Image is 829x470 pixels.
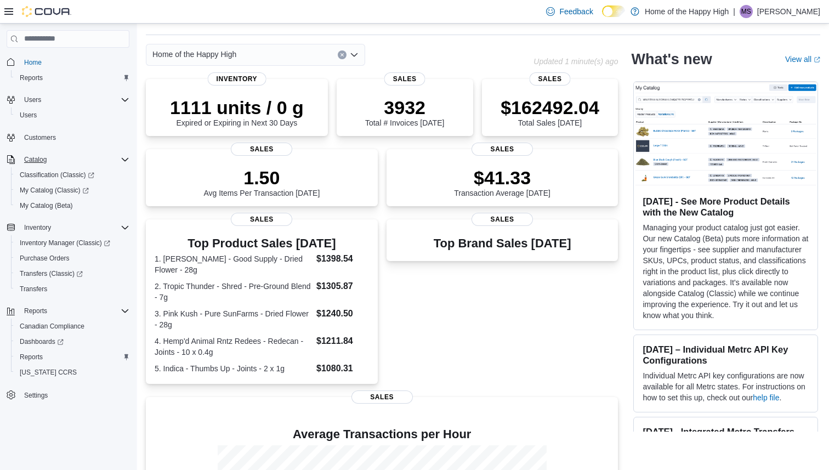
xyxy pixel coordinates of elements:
span: Sales [351,390,413,404]
span: Transfers [15,282,129,296]
span: Sales [384,72,425,86]
button: Reports [11,70,134,86]
p: Managing your product catalog just got easier. Our new Catalog (Beta) puts more information at yo... [643,222,809,321]
span: Reports [20,304,129,318]
a: Dashboards [15,335,68,348]
button: Reports [20,304,52,318]
span: Users [15,109,129,122]
div: Transaction Average [DATE] [454,167,550,197]
a: Dashboards [11,334,134,349]
span: Inventory [208,72,266,86]
a: Transfers (Classic) [11,266,134,281]
p: $41.33 [454,167,550,189]
a: My Catalog (Classic) [15,184,93,197]
svg: External link [814,56,820,63]
button: [US_STATE] CCRS [11,365,134,380]
p: 1.50 [203,167,320,189]
span: Feedback [559,6,593,17]
dd: $1080.31 [316,362,369,375]
span: Transfers (Classic) [15,267,129,280]
span: Sales [530,72,571,86]
span: Reports [20,353,43,361]
button: Users [11,107,134,123]
p: 1111 units / 0 g [170,97,304,118]
a: My Catalog (Beta) [15,199,77,212]
span: My Catalog (Beta) [15,199,129,212]
h3: [DATE] - See More Product Details with the New Catalog [643,196,809,218]
a: Users [15,109,41,122]
a: Reports [15,350,47,364]
span: Reports [15,350,129,364]
p: $162492.04 [501,97,599,118]
span: Classification (Classic) [15,168,129,182]
button: Reports [11,349,134,365]
span: Reports [24,307,47,315]
dt: 1. [PERSON_NAME] - Good Supply - Dried Flower - 28g [155,253,312,275]
a: Classification (Classic) [11,167,134,183]
nav: Complex example [7,50,129,432]
span: Transfers [20,285,47,293]
button: Transfers [11,281,134,297]
p: Updated 1 minute(s) ago [533,57,618,66]
span: Catalog [24,155,47,164]
a: Classification (Classic) [15,168,99,182]
span: Sales [472,143,533,156]
span: Sales [231,213,292,226]
button: Customers [2,129,134,145]
img: Cova [22,6,71,17]
span: Reports [15,71,129,84]
button: Settings [2,387,134,403]
span: Washington CCRS [15,366,129,379]
span: Settings [20,388,129,401]
button: Home [2,54,134,70]
div: Expired or Expiring in Next 30 Days [170,97,304,127]
span: Settings [24,391,48,400]
span: Users [20,93,129,106]
span: Inventory [24,223,51,232]
a: Inventory Manager (Classic) [11,235,134,251]
dt: 3. Pink Kush - Pure SunFarms - Dried Flower - 28g [155,308,312,330]
dt: 5. Indica - Thumbs Up - Joints - 2 x 1g [155,363,312,374]
h4: Average Transactions per Hour [155,428,609,441]
button: Inventory [20,221,55,234]
span: [US_STATE] CCRS [20,368,77,377]
input: Dark Mode [602,5,625,17]
span: Transfers (Classic) [20,269,83,278]
button: Purchase Orders [11,251,134,266]
span: My Catalog (Classic) [20,186,89,195]
dd: $1398.54 [316,252,369,265]
span: Dashboards [15,335,129,348]
a: Transfers [15,282,52,296]
span: Canadian Compliance [15,320,129,333]
span: Purchase Orders [15,252,129,265]
span: MS [741,5,751,18]
a: [US_STATE] CCRS [15,366,81,379]
span: Home of the Happy High [152,48,236,61]
button: Reports [2,303,134,319]
button: My Catalog (Beta) [11,198,134,213]
a: Settings [20,389,52,402]
p: [PERSON_NAME] [757,5,820,18]
button: Users [2,92,134,107]
div: Matt Sinclair [740,5,753,18]
span: Home [24,58,42,67]
span: My Catalog (Classic) [15,184,129,197]
span: Users [24,95,41,104]
span: Users [20,111,37,120]
a: Canadian Compliance [15,320,89,333]
dt: 4. Hemp'd Animal Rntz Redees - Redecan - Joints - 10 x 0.4g [155,336,312,358]
span: My Catalog (Beta) [20,201,73,210]
span: Sales [231,143,292,156]
button: Catalog [2,152,134,167]
dt: 2. Tropic Thunder - Shred - Pre-Ground Blend - 7g [155,281,312,303]
button: Users [20,93,46,106]
span: Inventory Manager (Classic) [20,239,110,247]
a: Purchase Orders [15,252,74,265]
h3: Top Product Sales [DATE] [155,237,369,250]
span: Home [20,55,129,69]
span: Catalog [20,153,129,166]
h3: [DATE] - Integrated Metrc Transfers Coming Soon [643,426,809,448]
dd: $1211.84 [316,335,369,348]
span: Canadian Compliance [20,322,84,331]
a: Transfers (Classic) [15,267,87,280]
